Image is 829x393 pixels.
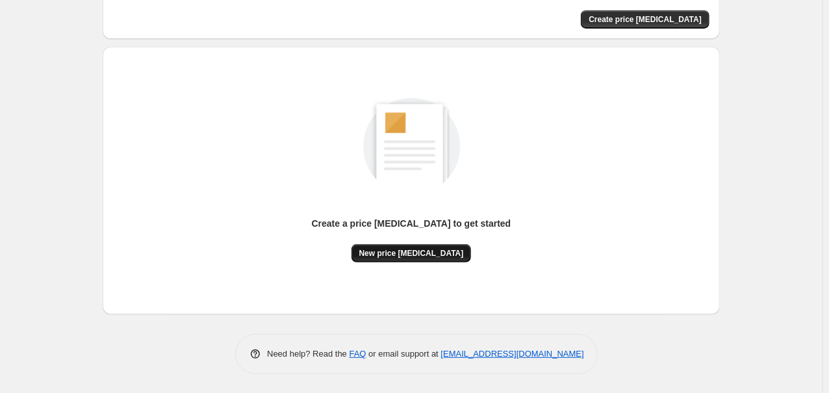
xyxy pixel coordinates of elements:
[581,10,709,29] button: Create price change job
[441,349,584,359] a: [EMAIL_ADDRESS][DOMAIN_NAME]
[350,349,366,359] a: FAQ
[351,244,472,262] button: New price [MEDICAL_DATA]
[359,248,464,259] span: New price [MEDICAL_DATA]
[267,349,350,359] span: Need help? Read the
[589,14,702,25] span: Create price [MEDICAL_DATA]
[312,217,511,230] p: Create a price [MEDICAL_DATA] to get started
[366,349,441,359] span: or email support at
